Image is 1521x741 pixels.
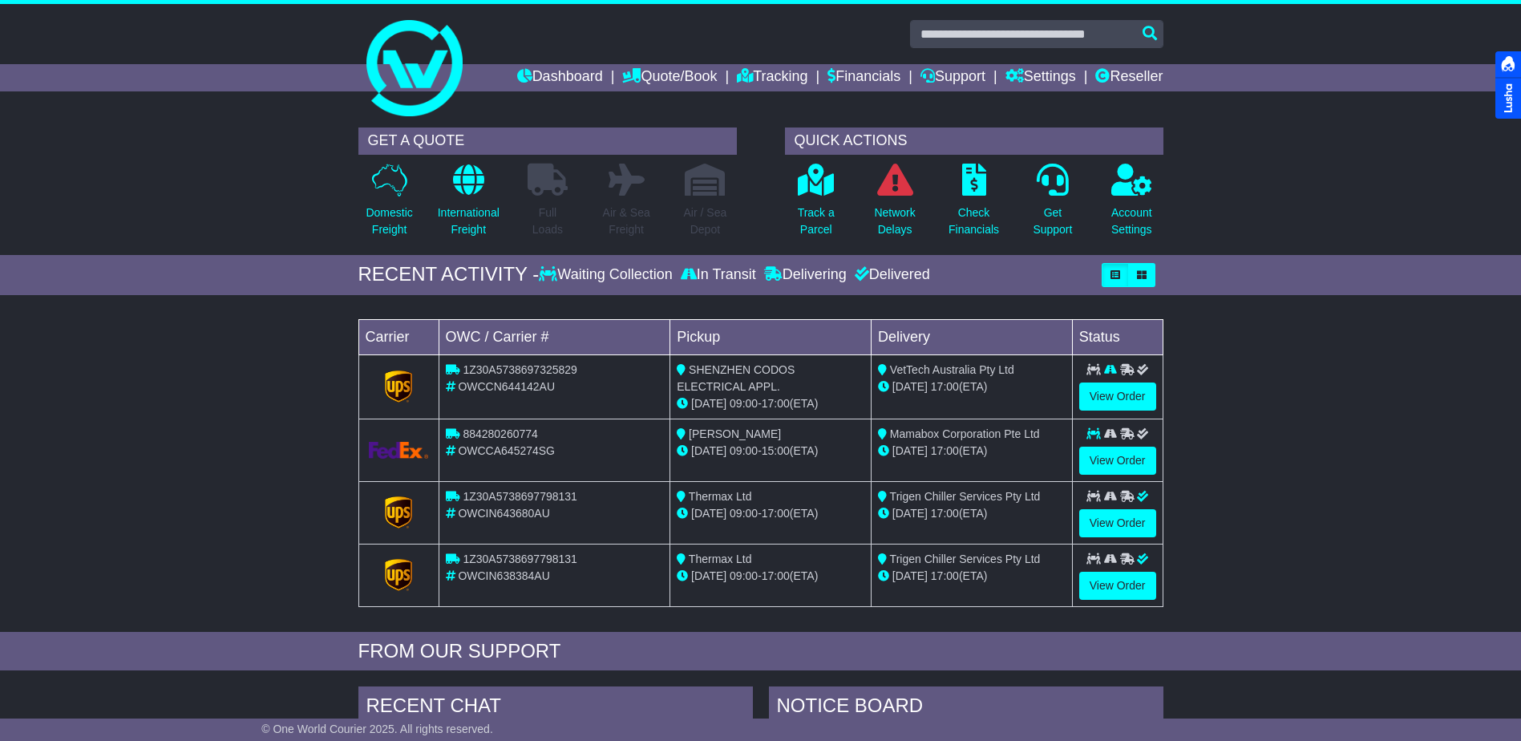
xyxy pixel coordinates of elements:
[1079,509,1156,537] a: View Order
[871,319,1072,354] td: Delivery
[1111,204,1152,238] p: Account Settings
[689,490,752,503] span: Thermax Ltd
[677,443,864,460] div: - (ETA)
[730,444,758,457] span: 09:00
[931,380,959,393] span: 17:00
[691,444,726,457] span: [DATE]
[458,444,555,457] span: OWCCA645274SG
[920,64,985,91] a: Support
[528,204,568,238] p: Full Loads
[261,723,493,735] span: © One World Courier 2025. All rights reserved.
[730,507,758,520] span: 09:00
[762,444,790,457] span: 15:00
[385,370,412,403] img: GetCarrierServiceLogo
[1079,447,1156,475] a: View Order
[1079,572,1156,600] a: View Order
[385,496,412,528] img: GetCarrierServiceLogo
[365,163,413,247] a: DomesticFreight
[760,266,851,284] div: Delivering
[603,204,650,238] p: Air & Sea Freight
[931,444,959,457] span: 17:00
[878,379,1066,395] div: (ETA)
[677,363,795,393] span: SHENZHEN CODOS ELECTRICAL APPL.
[769,686,1163,730] div: NOTICE BOARD
[689,427,781,440] span: [PERSON_NAME]
[463,427,537,440] span: 884280260774
[458,507,549,520] span: OWCIN643680AU
[458,569,549,582] span: OWCIN638384AU
[730,397,758,410] span: 09:00
[670,319,872,354] td: Pickup
[949,204,999,238] p: Check Financials
[827,64,900,91] a: Financials
[385,559,412,591] img: GetCarrierServiceLogo
[797,163,835,247] a: Track aParcel
[762,397,790,410] span: 17:00
[358,319,439,354] td: Carrier
[539,266,676,284] div: Waiting Collection
[878,443,1066,460] div: (ETA)
[890,363,1014,376] span: VetTech Australia Pty Ltd
[892,444,928,457] span: [DATE]
[437,163,500,247] a: InternationalFreight
[517,64,603,91] a: Dashboard
[1095,64,1163,91] a: Reseller
[1005,64,1076,91] a: Settings
[689,553,752,565] span: Thermax Ltd
[931,569,959,582] span: 17:00
[463,490,576,503] span: 1Z30A5738697798131
[878,568,1066,585] div: (ETA)
[1033,204,1072,238] p: Get Support
[691,397,726,410] span: [DATE]
[366,204,412,238] p: Domestic Freight
[677,395,864,412] div: - (ETA)
[785,128,1163,155] div: QUICK ACTIONS
[458,380,555,393] span: OWCCN644142AU
[463,363,576,376] span: 1Z30A5738697325829
[874,204,915,238] p: Network Delays
[1079,383,1156,411] a: View Order
[762,569,790,582] span: 17:00
[677,568,864,585] div: - (ETA)
[1032,163,1073,247] a: GetSupport
[890,490,1041,503] span: Trigen Chiller Services Pty Ltd
[677,505,864,522] div: - (ETA)
[762,507,790,520] span: 17:00
[878,505,1066,522] div: (ETA)
[737,64,807,91] a: Tracking
[369,442,429,459] img: GetCarrierServiceLogo
[851,266,930,284] div: Delivered
[439,319,670,354] td: OWC / Carrier #
[892,507,928,520] span: [DATE]
[873,163,916,247] a: NetworkDelays
[677,266,760,284] div: In Transit
[892,380,928,393] span: [DATE]
[931,507,959,520] span: 17:00
[948,163,1000,247] a: CheckFinancials
[1110,163,1153,247] a: AccountSettings
[684,204,727,238] p: Air / Sea Depot
[691,507,726,520] span: [DATE]
[892,569,928,582] span: [DATE]
[730,569,758,582] span: 09:00
[463,553,576,565] span: 1Z30A5738697798131
[798,204,835,238] p: Track a Parcel
[691,569,726,582] span: [DATE]
[358,263,540,286] div: RECENT ACTIVITY -
[358,640,1163,663] div: FROM OUR SUPPORT
[438,204,500,238] p: International Freight
[890,427,1040,440] span: Mamabox Corporation Pte Ltd
[358,686,753,730] div: RECENT CHAT
[1072,319,1163,354] td: Status
[890,553,1041,565] span: Trigen Chiller Services Pty Ltd
[622,64,717,91] a: Quote/Book
[358,128,737,155] div: GET A QUOTE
